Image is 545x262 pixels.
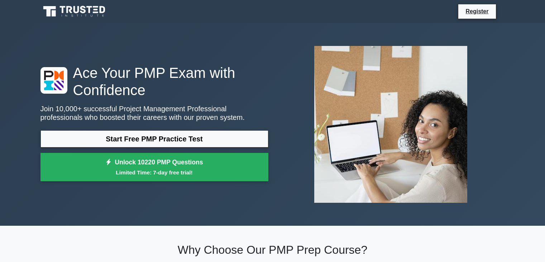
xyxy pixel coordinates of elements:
[461,7,493,16] a: Register
[49,168,259,177] small: Limited Time: 7-day free trial!
[40,130,268,148] a: Start Free PMP Practice Test
[40,153,268,182] a: Unlock 10220 PMP QuestionsLimited Time: 7-day free trial!
[40,104,268,122] p: Join 10,000+ successful Project Management Professional professionals who boosted their careers w...
[40,243,505,257] h2: Why Choose Our PMP Prep Course?
[40,64,268,99] h1: Ace Your PMP Exam with Confidence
